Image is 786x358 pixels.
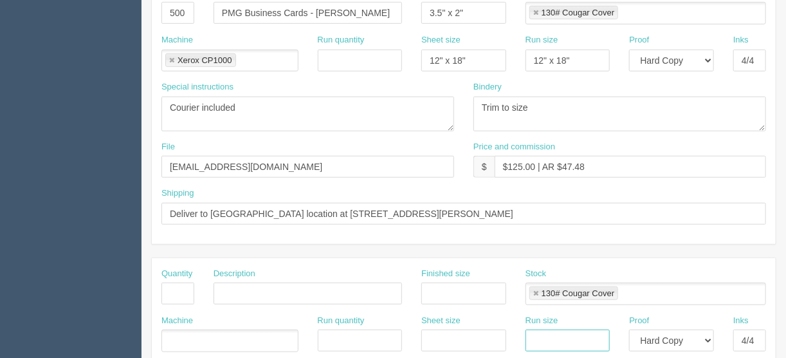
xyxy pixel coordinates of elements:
[178,56,232,64] div: Xerox CP1000
[318,34,365,46] label: Run quantity
[629,34,649,46] label: Proof
[473,141,555,153] label: Price and commission
[526,268,547,280] label: Stock
[733,315,749,327] label: Inks
[473,97,766,131] textarea: Trim to size
[161,187,194,200] label: Shipping
[473,156,495,178] div: $
[421,268,470,280] label: Finished size
[473,81,502,93] label: Bindery
[542,8,614,17] div: 130# Cougar Cover
[421,34,461,46] label: Sheet size
[733,34,749,46] label: Inks
[161,268,192,280] label: Quantity
[629,315,649,327] label: Proof
[526,34,558,46] label: Run size
[214,268,255,280] label: Description
[161,97,454,131] textarea: Courier included
[161,81,233,93] label: Special instructions
[421,315,461,327] label: Sheet size
[161,315,193,327] label: Machine
[542,289,614,297] div: 130# Cougar Cover
[161,34,193,46] label: Machine
[161,141,175,153] label: File
[318,315,365,327] label: Run quantity
[526,315,558,327] label: Run size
